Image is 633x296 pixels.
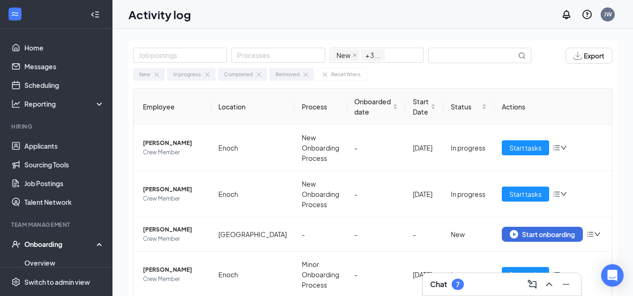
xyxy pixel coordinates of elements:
a: Applicants [24,137,104,155]
div: - [354,143,398,153]
td: New Onboarding Process [294,125,347,171]
button: Start onboarding [502,227,583,242]
span: bars [553,271,560,278]
span: down [560,271,567,278]
span: Crew Member [143,274,203,284]
div: - [354,269,398,280]
span: down [594,231,601,238]
div: Open Intercom Messenger [601,264,624,287]
div: New [139,70,150,79]
th: Onboarded date [347,89,405,125]
span: bars [587,231,594,238]
span: Onboarded date [354,96,391,117]
svg: UserCheck [11,239,21,249]
th: Employee [134,89,211,125]
td: - [405,217,443,252]
a: Talent Network [24,193,104,211]
span: Status [451,101,480,112]
th: Start Date [405,89,443,125]
td: - [294,217,347,252]
span: Crew Member [143,194,203,203]
span: down [560,144,567,151]
svg: Notifications [561,9,572,20]
th: Process [294,89,347,125]
td: Enoch [211,171,294,217]
div: Onboarding [24,239,97,249]
span: [PERSON_NAME] [143,138,203,148]
div: In progress [451,189,487,199]
span: New [332,50,359,61]
div: Start onboarding [510,230,575,238]
span: bars [553,144,560,152]
div: Removed [276,70,299,79]
button: Minimize [559,277,573,292]
span: Start tasks [509,143,542,153]
span: Export [584,52,604,59]
div: In progress [173,70,201,79]
div: Reset filters [331,70,361,79]
button: Start tasks [502,187,549,202]
svg: ComposeMessage [527,279,538,290]
span: bars [553,190,560,198]
svg: Settings [11,277,21,287]
div: Hiring [11,123,103,130]
div: JW [604,10,612,18]
td: [GEOGRAPHIC_DATA] [211,217,294,252]
span: Start tasks [509,269,542,280]
a: Messages [24,57,104,76]
div: Completed [224,70,253,79]
h1: Activity log [128,7,191,22]
div: - [354,229,398,239]
div: [DATE] [413,189,436,199]
a: Sourcing Tools [24,155,104,174]
div: In progress [451,143,487,153]
div: Reporting [24,99,105,108]
div: New [451,229,487,239]
a: Scheduling [24,76,104,94]
button: Start tasks [502,267,549,282]
a: Overview [24,253,104,272]
span: Crew Member [143,234,203,244]
td: New Onboarding Process [294,171,347,217]
div: Team Management [11,221,103,229]
svg: Analysis [11,99,21,108]
button: Export [566,48,612,64]
svg: Collapse [90,10,100,19]
span: [PERSON_NAME] [143,265,203,274]
div: 7 [456,281,460,289]
th: Actions [494,89,612,125]
svg: MagnifyingGlass [518,52,526,59]
div: In progress [451,269,487,280]
svg: ChevronUp [544,279,555,290]
div: - [354,189,398,199]
svg: WorkstreamLogo [10,9,20,19]
th: Location [211,89,294,125]
span: down [560,191,567,197]
span: [PERSON_NAME] [143,225,203,234]
a: Job Postings [24,174,104,193]
a: Home [24,38,104,57]
h3: Chat [430,279,447,289]
span: Start Date [413,96,429,117]
div: [DATE] [413,269,436,280]
span: [PERSON_NAME] [143,185,203,194]
td: Enoch [211,125,294,171]
span: Start tasks [509,189,542,199]
span: Crew Member [143,148,203,157]
div: [DATE] [413,143,436,153]
button: ComposeMessage [525,277,540,292]
span: close [352,53,357,58]
svg: Minimize [560,279,572,290]
button: Start tasks [502,140,549,155]
th: Status [443,89,494,125]
span: + 3 ... [365,50,380,60]
span: New [336,50,350,60]
div: Switch to admin view [24,277,90,287]
button: ChevronUp [542,277,557,292]
span: + 3 ... [361,50,385,61]
svg: QuestionInfo [581,9,593,20]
